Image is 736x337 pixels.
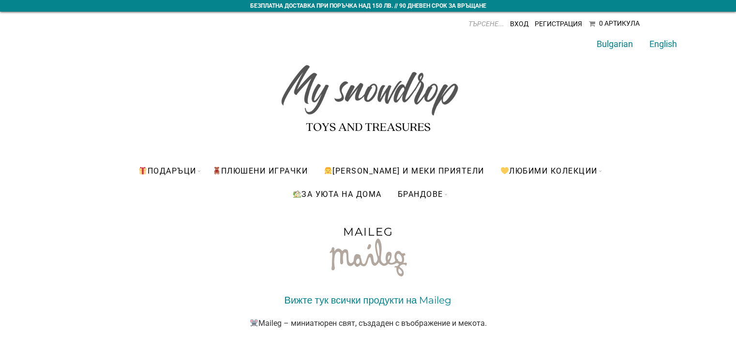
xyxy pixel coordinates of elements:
img: My snowdrop [276,48,460,140]
input: ТЪРСЕНЕ... [432,16,504,31]
a: [PERSON_NAME] и меки приятели [316,159,492,182]
a: English [649,39,677,49]
a: Bulgarian [597,39,633,49]
a: Вход Регистрация [510,20,582,28]
img: 🐭 [250,319,258,327]
img: 🎁 [139,167,147,175]
img: 🏡 [293,190,301,198]
a: БРАНДОВЕ [391,182,451,206]
img: 💛 [501,167,509,175]
h1: Maileg [175,225,562,239]
a: Вижте тук всички продукти на Maileg [285,294,452,306]
a: За уюта на дома [285,182,389,206]
a: ПЛЮШЕНИ ИГРАЧКИ [205,159,315,182]
div: 0 Артикула [599,19,640,27]
img: 👧 [324,167,332,175]
a: Подаръци [131,159,203,182]
a: Любими Колекции [493,159,605,182]
a: 0 Артикула [589,20,640,27]
img: 🧸 [213,167,221,175]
